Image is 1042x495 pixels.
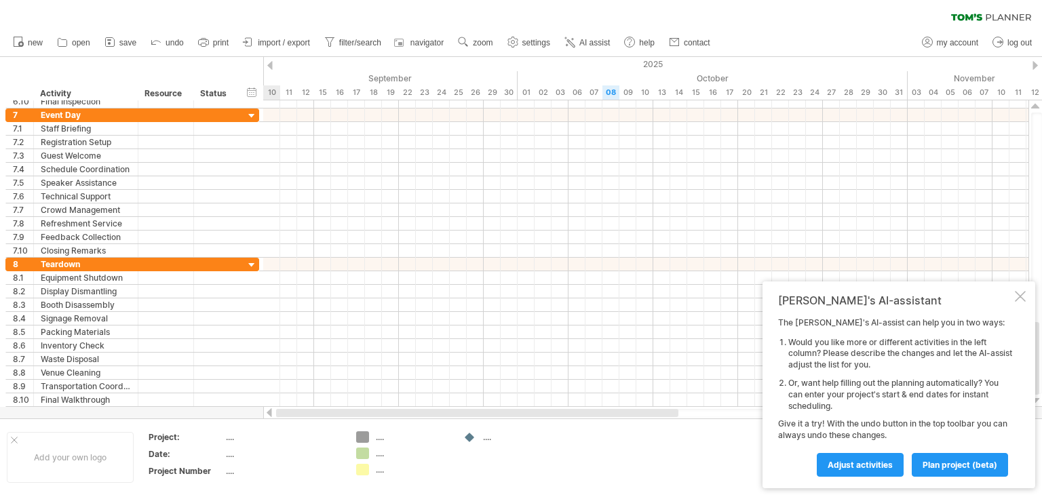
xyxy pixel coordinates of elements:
[314,85,331,100] div: Monday, 15 September 2025
[41,271,131,284] div: Equipment Shutdown
[41,163,131,176] div: Schedule Coordination
[13,271,33,284] div: 8.1
[149,465,223,477] div: Project Number
[721,85,738,100] div: Friday, 17 October 2025
[54,34,94,52] a: open
[13,136,33,148] div: 7.2
[41,285,131,298] div: Display Dismantling
[339,38,381,47] span: filter/search
[806,85,823,100] div: Friday, 24 October 2025
[976,85,992,100] div: Friday, 7 November 2025
[41,312,131,325] div: Signage Removal
[518,71,908,85] div: October 2025
[891,85,908,100] div: Friday, 31 October 2025
[13,231,33,243] div: 7.9
[450,85,467,100] div: Thursday, 25 September 2025
[989,34,1036,52] a: log out
[258,38,310,47] span: import / export
[416,85,433,100] div: Tuesday, 23 September 2025
[41,108,131,121] div: Event Day
[535,85,552,100] div: Thursday, 2 October 2025
[399,85,416,100] div: Monday, 22 September 2025
[41,393,131,406] div: Final Walkthrough
[149,431,223,443] div: Project:
[13,353,33,365] div: 8.7
[522,38,550,47] span: settings
[41,203,131,216] div: Crowd Management
[665,34,714,52] a: contact
[41,122,131,135] div: Staff Briefing
[376,431,450,443] div: ....
[959,85,976,100] div: Thursday, 6 November 2025
[41,380,131,393] div: Transportation Coordination
[684,38,710,47] span: contact
[778,317,1012,476] div: The [PERSON_NAME]'s AI-assist can help you in two ways: Give it a try! With the undo button in th...
[483,431,557,443] div: ....
[455,34,497,52] a: zoom
[226,431,340,443] div: ....
[568,85,585,100] div: Monday, 6 October 2025
[670,85,687,100] div: Tuesday, 14 October 2025
[13,108,33,121] div: 7
[13,95,33,108] div: 6.10
[504,34,554,52] a: settings
[297,85,314,100] div: Friday, 12 September 2025
[13,163,33,176] div: 7.4
[376,448,450,459] div: ....
[13,312,33,325] div: 8.4
[13,258,33,271] div: 8
[789,85,806,100] div: Thursday, 23 October 2025
[908,85,925,100] div: Monday, 3 November 2025
[144,71,518,85] div: September 2025
[376,464,450,475] div: ....
[687,85,704,100] div: Wednesday, 15 October 2025
[13,393,33,406] div: 8.10
[149,448,223,460] div: Date:
[200,87,230,100] div: Status
[41,217,131,230] div: Refreshment Service
[13,380,33,393] div: 8.9
[226,448,340,460] div: ....
[41,95,131,108] div: Final Inspection
[13,298,33,311] div: 8.3
[365,85,382,100] div: Thursday, 18 September 2025
[823,85,840,100] div: Monday, 27 October 2025
[41,190,131,203] div: Technical Support
[41,244,131,257] div: Closing Remarks
[937,38,978,47] span: my account
[13,149,33,162] div: 7.3
[602,85,619,100] div: Wednesday, 8 October 2025
[467,85,484,100] div: Friday, 26 September 2025
[788,378,1012,412] li: Or, want help filling out the planning automatically? You can enter your project's start & end da...
[501,85,518,100] div: Tuesday, 30 September 2025
[778,294,1012,307] div: [PERSON_NAME]'s AI-assistant
[41,366,131,379] div: Venue Cleaning
[788,337,1012,371] li: Would you like more or different activities in the left column? Please describe the changes and l...
[13,285,33,298] div: 8.2
[1007,38,1032,47] span: log out
[166,38,184,47] span: undo
[579,38,610,47] span: AI assist
[348,85,365,100] div: Wednesday, 17 September 2025
[101,34,140,52] a: save
[41,339,131,352] div: Inventory Check
[72,38,90,47] span: open
[239,34,314,52] a: import / export
[119,38,136,47] span: save
[41,258,131,271] div: Teardown
[41,149,131,162] div: Guest Welcome
[410,38,444,47] span: navigator
[144,87,186,100] div: Resource
[561,34,614,52] a: AI assist
[28,38,43,47] span: new
[992,85,1009,100] div: Monday, 10 November 2025
[585,85,602,100] div: Tuesday, 7 October 2025
[13,190,33,203] div: 7.6
[13,122,33,135] div: 7.1
[7,432,134,483] div: Add your own logo
[755,85,772,100] div: Tuesday, 21 October 2025
[840,85,857,100] div: Tuesday, 28 October 2025
[13,366,33,379] div: 8.8
[636,85,653,100] div: Friday, 10 October 2025
[912,453,1008,477] a: plan project (beta)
